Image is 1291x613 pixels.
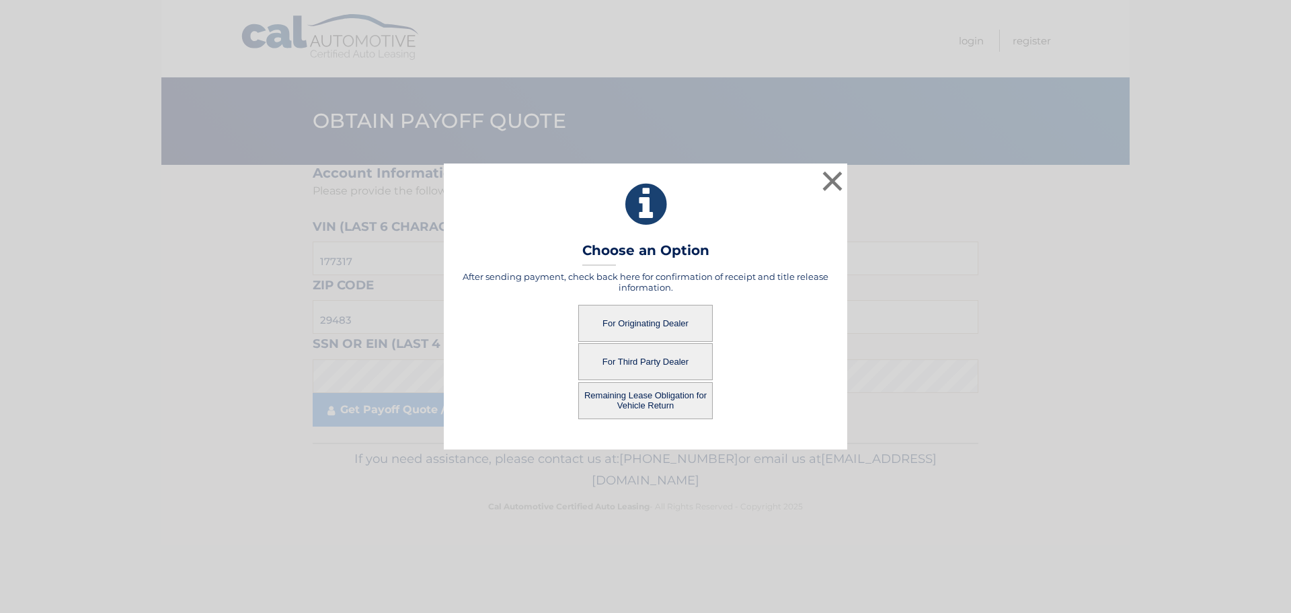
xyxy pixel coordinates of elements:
h5: After sending payment, check back here for confirmation of receipt and title release information. [461,271,830,293]
button: For Third Party Dealer [578,343,713,380]
button: For Originating Dealer [578,305,713,342]
h3: Choose an Option [582,242,709,266]
button: Remaining Lease Obligation for Vehicle Return [578,382,713,419]
button: × [819,168,846,194]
